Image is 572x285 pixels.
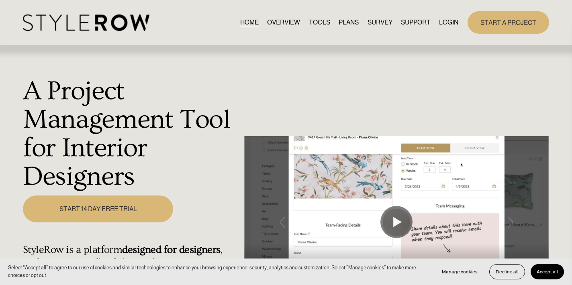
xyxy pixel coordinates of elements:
[537,269,558,275] span: Accept all
[439,17,458,28] a: LOGIN
[240,17,259,28] a: HOME
[23,14,149,31] img: StyleRow
[368,17,392,28] a: SURVEY
[442,269,478,275] span: Manage cookies
[531,264,564,279] button: Accept all
[401,18,431,27] span: SUPPORT
[122,244,220,256] strong: designed for designers
[489,264,525,279] button: Decline all
[309,17,330,28] a: TOOLS
[267,17,300,28] a: OVERVIEW
[23,244,239,269] h4: StyleRow is a platform , with maximum flexibility and organization.
[23,195,173,222] a: START 14 DAY FREE TRIAL
[436,264,484,279] button: Manage cookies
[380,206,413,238] button: Play
[468,11,549,33] a: START A PROJECT
[401,17,431,28] a: folder dropdown
[23,77,239,191] h1: A Project Management Tool for Interior Designers
[496,269,519,275] span: Decline all
[339,17,359,28] a: PLANS
[8,264,428,279] p: Select “Accept all” to agree to our use of cookies and similar technologies to enhance your brows...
